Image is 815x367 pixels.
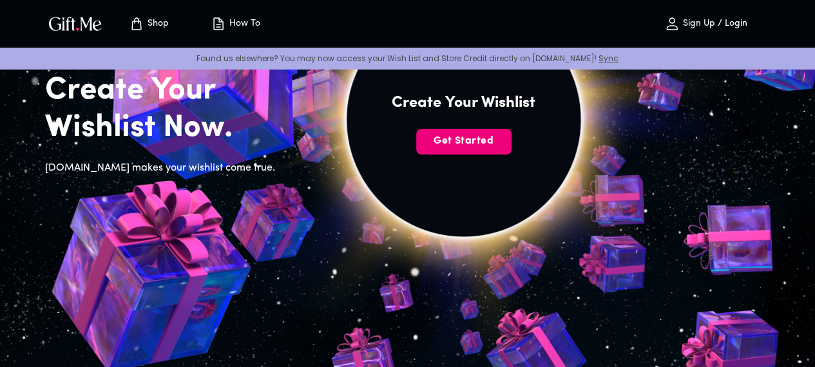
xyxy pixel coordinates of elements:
[45,109,313,147] h2: Wishlist Now.
[45,72,313,109] h2: Create Your
[680,19,747,30] p: Sign Up / Login
[416,134,512,148] span: Get Started
[599,53,618,64] a: Sync
[113,3,184,44] button: Store page
[144,19,169,30] p: Shop
[46,14,104,33] img: GiftMe Logo
[416,129,512,155] button: Get Started
[392,93,535,113] h4: Create Your Wishlist
[45,160,313,176] h6: [DOMAIN_NAME] makes your wishlist come true.
[10,53,805,64] p: Found us elsewhere? You may now access your Wish List and Store Credit directly on [DOMAIN_NAME]!
[226,19,260,30] p: How To
[200,3,271,44] button: How To
[641,3,770,44] button: Sign Up / Login
[45,16,106,32] button: GiftMe Logo
[211,16,226,32] img: how-to.svg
